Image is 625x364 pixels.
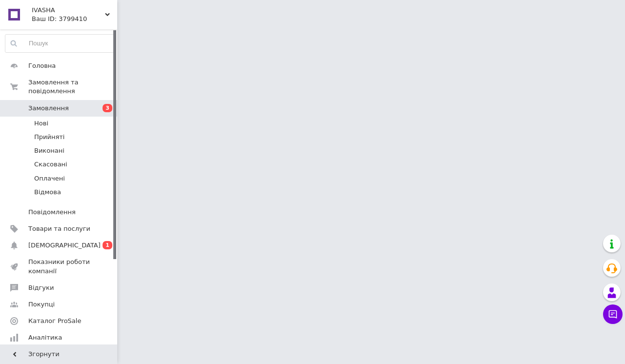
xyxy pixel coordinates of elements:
[5,35,115,52] input: Пошук
[28,333,62,342] span: Аналітика
[28,208,76,217] span: Повідомлення
[28,78,117,96] span: Замовлення та повідомлення
[34,146,64,155] span: Виконані
[28,224,90,233] span: Товари та послуги
[603,304,623,324] button: Чат з покупцем
[34,133,64,142] span: Прийняті
[34,188,61,197] span: Відмова
[34,174,65,183] span: Оплачені
[28,241,101,250] span: [DEMOGRAPHIC_DATA]
[103,241,112,249] span: 1
[28,104,69,113] span: Замовлення
[28,317,81,325] span: Каталог ProSale
[34,119,48,128] span: Нові
[28,258,90,275] span: Показники роботи компанії
[32,15,117,23] div: Ваш ID: 3799410
[32,6,105,15] span: IVASHA
[28,300,55,309] span: Покупці
[34,160,67,169] span: Скасовані
[28,283,54,292] span: Відгуки
[103,104,112,112] span: 3
[28,61,56,70] span: Головна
